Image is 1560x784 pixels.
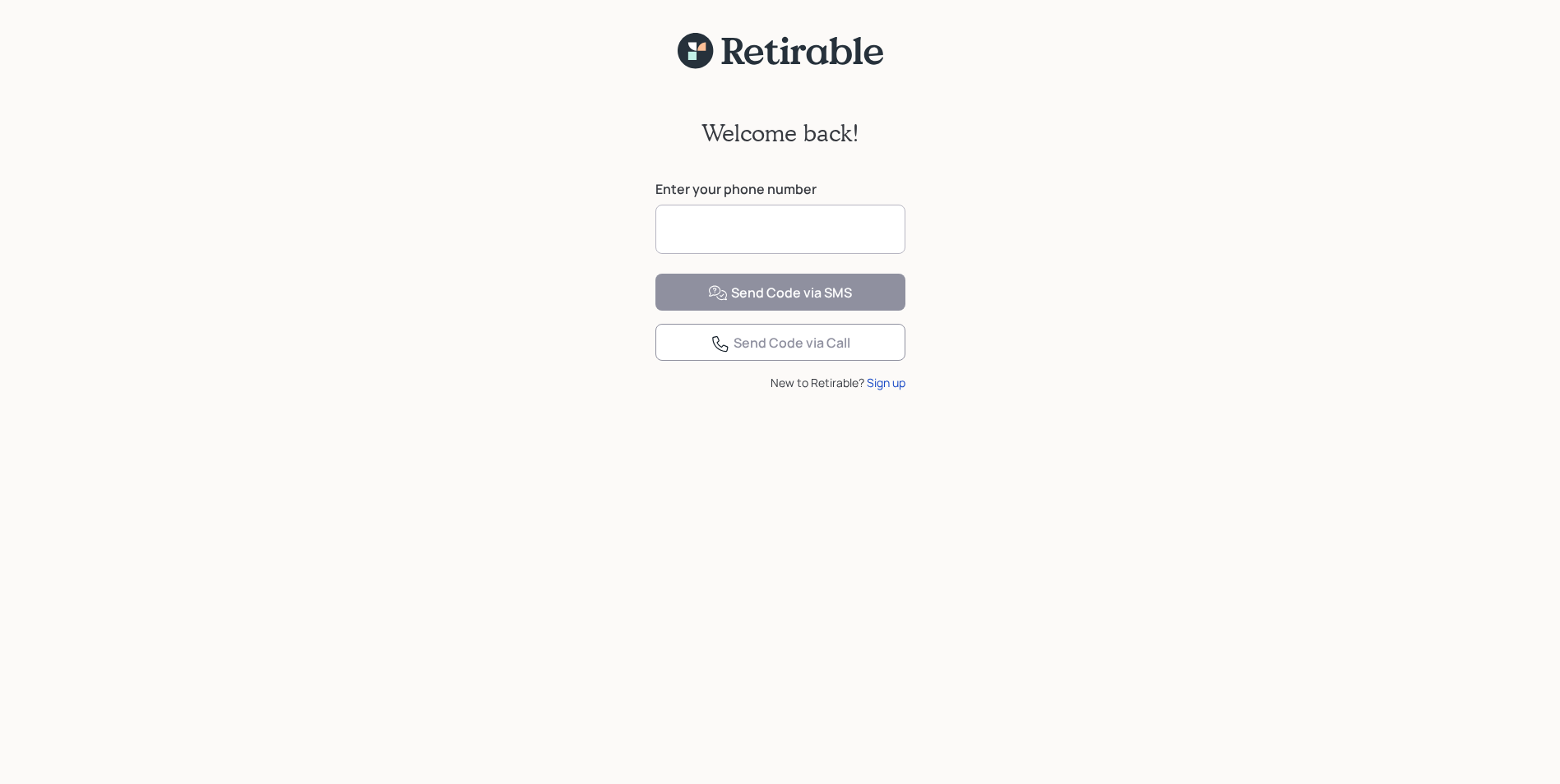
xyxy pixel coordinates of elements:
label: Enter your phone number [655,180,905,198]
div: Sign up [867,374,905,391]
button: Send Code via Call [655,324,905,361]
div: Send Code via Call [711,334,850,353]
h2: Welcome back! [701,119,859,147]
button: Send Code via SMS [655,274,905,311]
div: Send Code via SMS [708,284,852,303]
div: New to Retirable? [655,374,905,391]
